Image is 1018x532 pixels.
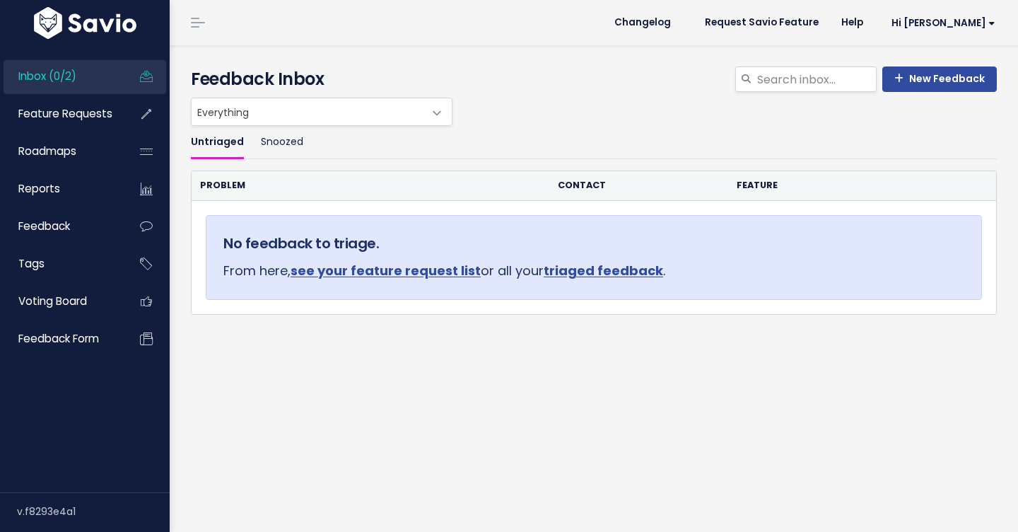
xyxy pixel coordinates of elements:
a: Snoozed [261,126,303,159]
span: Inbox (0/2) [18,69,76,83]
span: Voting Board [18,294,87,308]
img: logo-white.9d6f32f41409.svg [30,7,140,39]
a: Roadmaps [4,135,117,168]
a: Tags [4,248,117,280]
a: Hi [PERSON_NAME] [874,12,1007,34]
span: Feature Requests [18,106,112,121]
span: Everything [192,98,423,125]
th: Problem [192,171,549,200]
input: Search inbox... [756,66,877,92]
span: Tags [18,256,45,271]
h5: No feedback to triage. [223,233,964,254]
a: Reports [4,173,117,205]
p: From here, or all your . [223,260,964,282]
h4: Feedback Inbox [191,66,997,92]
span: Roadmaps [18,144,76,158]
span: Hi [PERSON_NAME] [891,18,995,28]
span: Feedback form [18,331,99,346]
a: Request Savio Feature [694,12,830,33]
a: Inbox (0/2) [4,60,117,93]
a: Voting Board [4,285,117,318]
span: Everything [191,98,452,126]
ul: Filter feature requests [191,126,997,159]
a: Untriaged [191,126,244,159]
a: New Feedback [882,66,997,92]
a: Feature Requests [4,98,117,130]
th: Contact [549,171,728,200]
a: Feedback [4,210,117,243]
a: Feedback form [4,323,117,355]
a: Help [830,12,874,33]
span: Reports [18,181,60,196]
span: Changelog [614,18,671,28]
span: Feedback [18,219,70,233]
a: see your feature request list [291,262,481,279]
th: Feature [728,171,952,200]
div: v.f8293e4a1 [17,493,170,530]
a: triaged feedback [544,262,663,279]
